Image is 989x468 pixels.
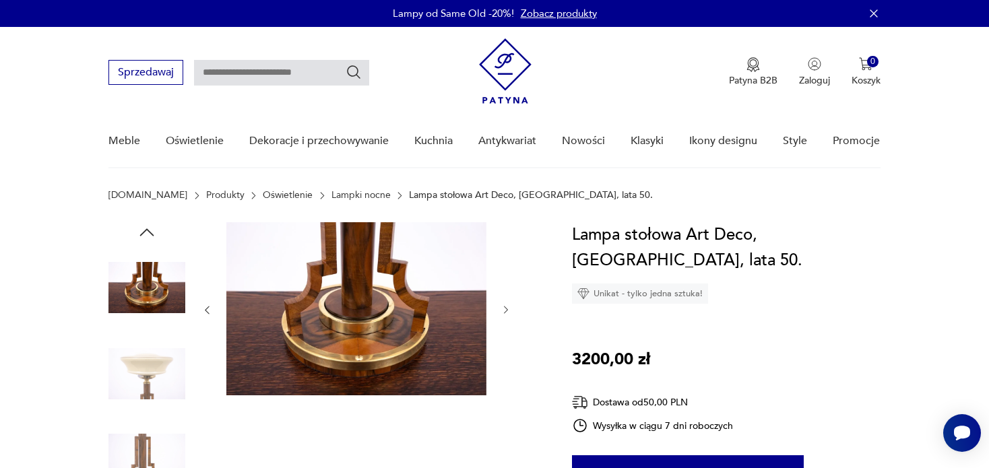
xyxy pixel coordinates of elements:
iframe: Smartsupp widget button [943,414,981,452]
img: Zdjęcie produktu Lampa stołowa Art Deco, Polska, lata 50. [108,335,185,412]
p: 3200,00 zł [572,347,650,372]
a: Style [783,115,807,167]
img: Ikona diamentu [577,288,589,300]
a: Zobacz produkty [521,7,597,20]
div: 0 [867,56,879,67]
img: Ikona dostawy [572,394,588,411]
a: Nowości [562,115,605,167]
p: Lampy od Same Old -20%! [393,7,514,20]
a: Klasyki [631,115,664,167]
p: Koszyk [852,74,881,87]
a: Ikona medaluPatyna B2B [729,57,777,87]
p: Patyna B2B [729,74,777,87]
h1: Lampa stołowa Art Deco, [GEOGRAPHIC_DATA], lata 50. [572,222,881,273]
div: Dostawa od 50,00 PLN [572,394,734,411]
img: Patyna - sklep z meblami i dekoracjami vintage [479,38,532,104]
img: Zdjęcie produktu Lampa stołowa Art Deco, Polska, lata 50. [226,222,486,395]
img: Zdjęcie produktu Lampa stołowa Art Deco, Polska, lata 50. [108,249,185,326]
a: Produkty [206,190,245,201]
a: Oświetlenie [166,115,224,167]
a: [DOMAIN_NAME] [108,190,187,201]
a: Ikony designu [689,115,757,167]
button: Sprzedawaj [108,60,183,85]
button: 0Koszyk [852,57,881,87]
a: Meble [108,115,140,167]
a: Promocje [833,115,880,167]
button: Zaloguj [799,57,830,87]
a: Dekoracje i przechowywanie [249,115,389,167]
a: Oświetlenie [263,190,313,201]
img: Ikona medalu [746,57,760,72]
a: Sprzedawaj [108,69,183,78]
div: Unikat - tylko jedna sztuka! [572,283,708,304]
div: Wysyłka w ciągu 7 dni roboczych [572,417,734,434]
p: Zaloguj [799,74,830,87]
img: Ikona koszyka [859,57,872,71]
img: Ikonka użytkownika [808,57,821,71]
a: Lampki nocne [331,190,391,201]
a: Kuchnia [414,115,453,167]
p: Lampa stołowa Art Deco, [GEOGRAPHIC_DATA], lata 50. [409,190,653,201]
a: Antykwariat [478,115,536,167]
button: Patyna B2B [729,57,777,87]
button: Szukaj [346,64,362,80]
